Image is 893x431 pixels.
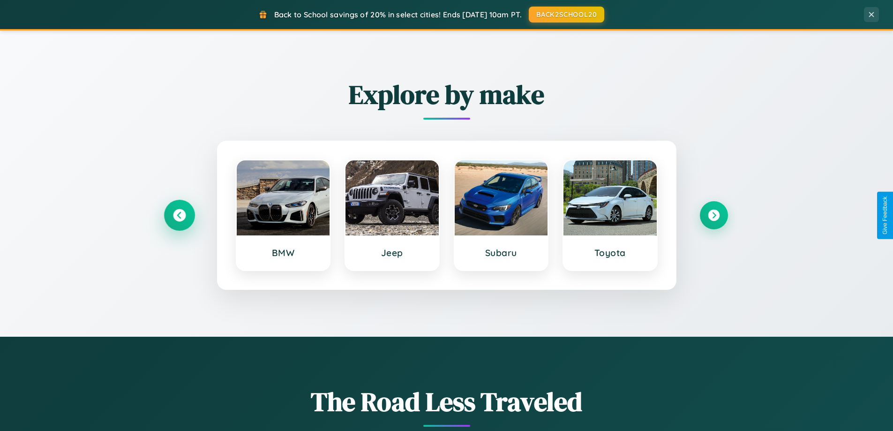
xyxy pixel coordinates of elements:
[529,7,604,23] button: BACK2SCHOOL20
[274,10,522,19] span: Back to School savings of 20% in select cities! Ends [DATE] 10am PT.
[246,247,321,258] h3: BMW
[165,384,728,420] h1: The Road Less Traveled
[355,247,429,258] h3: Jeep
[165,76,728,113] h2: Explore by make
[464,247,539,258] h3: Subaru
[573,247,647,258] h3: Toyota
[882,197,888,234] div: Give Feedback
